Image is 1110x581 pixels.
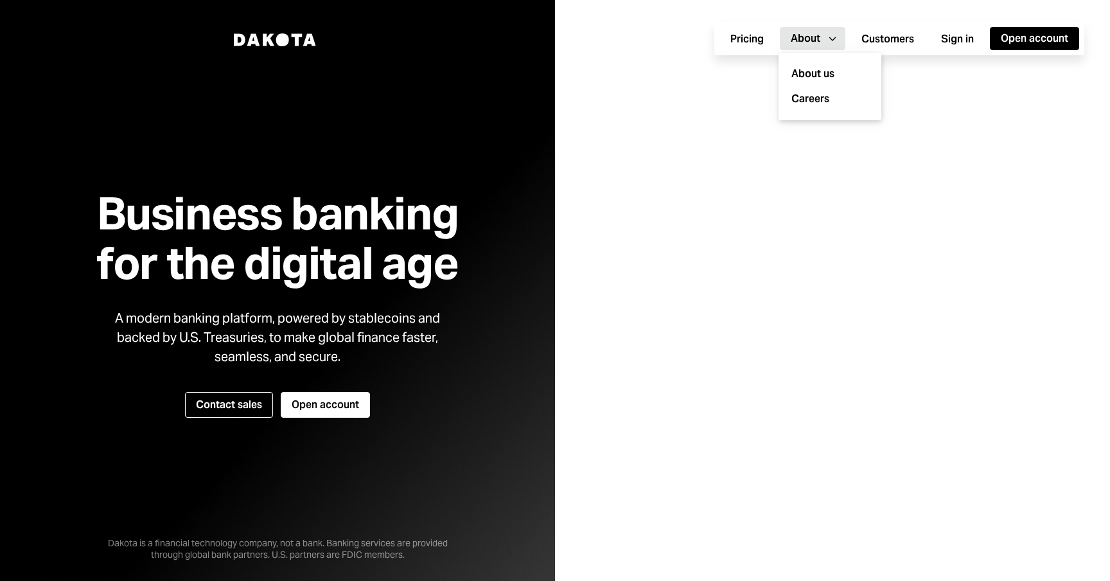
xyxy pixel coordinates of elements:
button: Sign in [930,28,985,51]
div: Dakota is a financial technology company, not a bank. Banking services are provided through globa... [85,517,470,560]
button: Contact sales [185,392,273,418]
a: Pricing [719,26,775,51]
a: Sign in [930,26,985,51]
a: Careers [791,92,879,107]
div: A modern banking platform, powered by stablecoins and backed by U.S. Treasuries, to make global f... [104,308,451,366]
a: About us [786,60,874,87]
button: Open account [990,27,1079,50]
button: Pricing [719,28,775,51]
div: About us [786,62,874,87]
button: Customers [850,28,925,51]
button: Open account [281,392,370,418]
button: About [780,27,845,50]
div: About [791,31,820,46]
h1: Business banking for the digital age [81,189,474,288]
a: Customers [850,26,925,51]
